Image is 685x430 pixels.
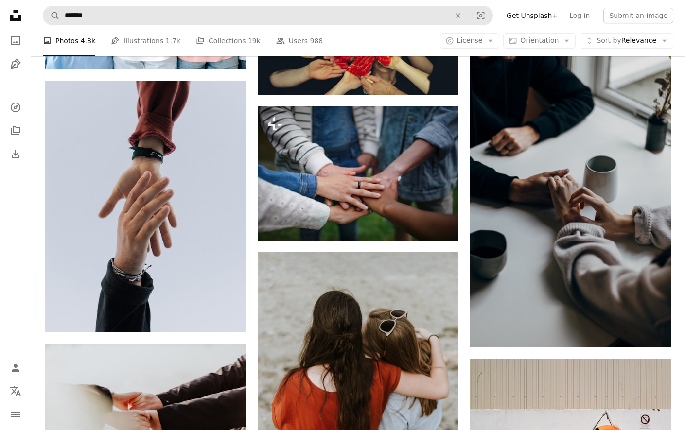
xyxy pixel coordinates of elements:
a: Collections [6,121,25,140]
span: 988 [310,35,323,46]
a: Download History [6,144,25,164]
img: A close-up of diverse group of friends stacking their hands together in circle, Friendship and li... [258,106,458,240]
span: Sort by [597,36,621,44]
a: Get Unsplash+ [501,8,563,23]
button: Language [6,381,25,401]
button: License [440,33,500,49]
button: Visual search [469,6,492,25]
a: person in black long sleeve shirt holding white ceramic mug [470,191,671,200]
button: Orientation [503,33,576,49]
a: women's red scoop-neck top [258,398,458,407]
a: a couple holding hands while standing next to each other [45,406,246,415]
a: round life buoy [470,421,671,430]
button: Search Unsplash [43,6,60,25]
a: Photos [6,31,25,51]
a: Explore [6,98,25,117]
a: Illustrations 1.7k [111,25,180,56]
span: Relevance [597,36,656,46]
a: Users 988 [276,25,323,56]
img: person in black long sleeve shirt holding white ceramic mug [470,46,671,347]
a: Illustrations [6,54,25,74]
img: view of two persons hands [45,81,246,332]
button: Submit an image [603,8,673,23]
a: Log in [563,8,596,23]
a: view of two persons hands [45,202,246,211]
a: Collections 19k [196,25,261,56]
span: 1.7k [166,35,180,46]
form: Find visuals sitewide [43,6,493,25]
button: Sort byRelevance [580,33,673,49]
a: A close-up of diverse group of friends stacking their hands together in circle, Friendship and li... [258,169,458,178]
a: Home — Unsplash [6,6,25,27]
span: Orientation [520,36,559,44]
a: Log in / Sign up [6,358,25,378]
span: 19k [248,35,261,46]
button: Menu [6,405,25,424]
span: License [457,36,483,44]
button: Clear [447,6,469,25]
